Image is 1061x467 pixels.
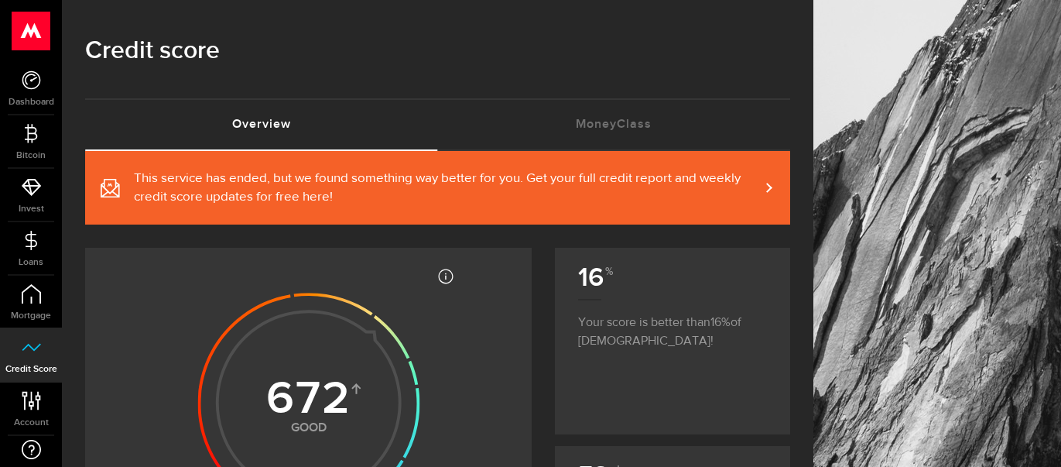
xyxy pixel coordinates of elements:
b: 16 [578,262,611,294]
span: This service has ended, but we found something way better for you. Get your full credit report an... [134,170,759,207]
p: Your score is better than of [DEMOGRAPHIC_DATA]! [578,299,767,351]
span: 16 [710,317,731,329]
a: This service has ended, but we found something way better for you. Get your full credit report an... [85,151,790,225]
a: MoneyClass [438,100,791,149]
a: Overview [85,100,438,149]
button: Open LiveChat chat widget [12,6,59,53]
ul: Tabs Navigation [85,98,790,151]
h1: Credit score [85,31,790,71]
